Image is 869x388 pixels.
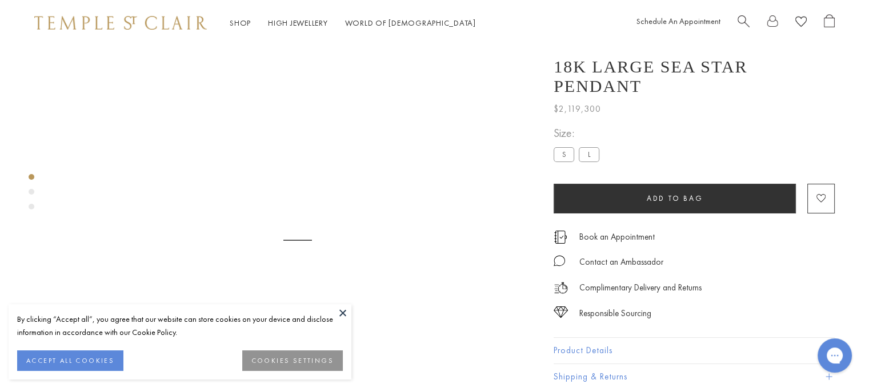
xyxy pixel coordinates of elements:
[17,350,123,371] button: ACCEPT ALL COOKIES
[554,57,835,96] h1: 18K Large Sea Star Pendant
[554,255,565,266] img: MessageIcon-01_2.svg
[579,306,651,321] div: Responsible Sourcing
[268,18,328,28] a: High JewelleryHigh Jewellery
[17,313,343,339] div: By clicking “Accept all”, you agree that our website can store cookies on your device and disclos...
[579,231,655,243] a: Book an Appointment
[636,16,720,26] a: Schedule An Appointment
[554,281,568,295] img: icon_delivery.svg
[242,350,343,371] button: COOKIES SETTINGS
[647,193,703,203] span: Add to bag
[812,334,858,377] iframe: Gorgias live chat messenger
[554,338,835,363] button: Product Details
[29,171,34,219] div: Product gallery navigation
[230,18,251,28] a: ShopShop
[345,18,476,28] a: World of [DEMOGRAPHIC_DATA]World of [DEMOGRAPHIC_DATA]
[554,231,567,244] img: icon_appointment.svg
[579,147,599,161] label: L
[554,102,601,116] span: $2,119,300
[34,16,207,30] img: Temple St. Clair
[554,124,604,143] span: Size:
[579,255,663,269] div: Contact an Ambassador
[554,147,574,161] label: S
[554,306,568,318] img: icon_sourcing.svg
[579,281,702,295] p: Complimentary Delivery and Returns
[795,14,807,32] a: View Wishlist
[230,16,476,30] nav: Main navigation
[824,14,835,32] a: Open Shopping Bag
[738,14,750,32] a: Search
[554,184,796,213] button: Add to bag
